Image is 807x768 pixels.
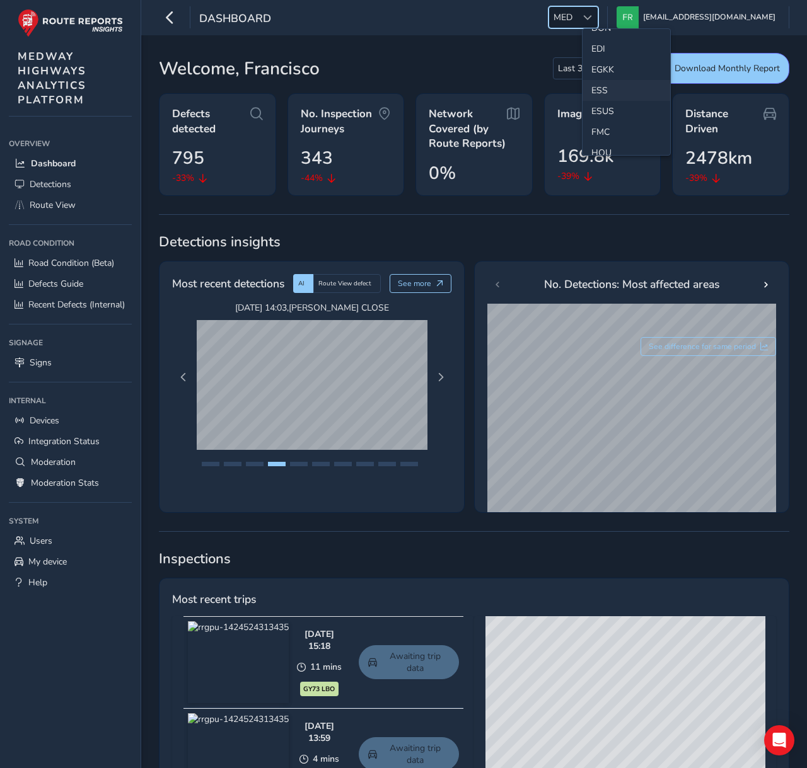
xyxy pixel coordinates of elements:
li: ESS [583,80,670,101]
div: Route View defect [313,274,381,293]
span: AI [298,279,305,288]
div: Overview [9,134,132,153]
span: Inspections [159,549,789,568]
button: Page 8 [356,462,374,466]
li: HOU [583,142,670,163]
a: Integration Status [9,431,132,452]
span: Network Covered (by Route Reports) [429,106,507,151]
span: Welcome, Francisco [159,55,320,82]
a: Signs [9,352,132,373]
span: My device [28,556,67,568]
span: Road Condition (Beta) [28,257,114,269]
button: Download Monthly Report [652,53,789,84]
img: diamond-layout [617,6,639,28]
div: Internal [9,391,132,410]
li: EGKK [583,59,670,80]
a: Devices [9,410,132,431]
span: Last 30 days [554,58,613,79]
span: No. Inspection Journeys [301,106,379,136]
button: Page 4 [268,462,286,466]
button: [EMAIL_ADDRESS][DOMAIN_NAME] [617,6,780,28]
a: Road Condition (Beta) [9,253,132,273]
a: My device [9,551,132,572]
div: System [9,512,132,530]
a: Dashboard [9,153,132,174]
img: rr logo [18,9,123,37]
button: Page 7 [334,462,352,466]
span: 2478km [685,145,752,171]
span: Images Taken [557,106,625,122]
div: AI [293,274,313,293]
button: Page 1 [202,462,219,466]
span: Moderation [31,456,76,468]
span: -39% [685,171,707,185]
span: Defects Guide [28,278,83,290]
span: Route View [30,199,76,211]
a: Awaiting trip data [359,645,458,679]
span: Help [28,576,47,588]
div: [DATE] 13:59 [293,720,346,744]
span: -39% [557,169,579,183]
button: See difference for same period [641,337,777,356]
span: Most recent detections [172,275,284,292]
span: 169.8k [557,143,613,169]
li: EDI [583,38,670,59]
span: Most recent trips [172,591,256,607]
span: Distance Driven [685,106,763,136]
button: Page 9 [378,462,396,466]
li: ESUS [583,101,670,122]
button: See more [390,274,452,293]
span: 11 mins [310,661,342,673]
span: See more [398,278,431,289]
span: See difference for same period [649,341,756,352]
a: Route View [9,195,132,215]
span: 4 mins [313,753,339,765]
span: Dashboard [31,158,76,169]
span: MEDWAY HIGHWAYS ANALYTICS PLATFORM [18,49,86,107]
span: Dashboard [199,11,271,28]
span: [DATE] 14:03 , [PERSON_NAME] CLOSE [197,302,427,314]
button: Page 2 [224,462,241,466]
button: Previous Page [175,369,192,386]
span: 343 [301,145,333,171]
button: Next Page [432,369,450,386]
a: Moderation [9,452,132,473]
span: Integration Status [28,435,100,447]
span: 0% [429,160,456,186]
span: Signs [30,357,52,369]
a: Recent Defects (Internal) [9,294,132,315]
img: rrgpu-1424524313435 [188,621,289,703]
span: [EMAIL_ADDRESS][DOMAIN_NAME] [643,6,775,28]
span: 795 [172,145,204,171]
button: Page 3 [246,462,264,466]
a: Moderation Stats [9,473,132,493]
span: Recent Defects (Internal) [28,299,125,311]
div: [DATE] 15:18 [293,628,346,652]
button: Page 5 [290,462,308,466]
span: -44% [301,171,323,185]
div: Open Intercom Messenger [764,725,794,755]
li: FMC [583,122,670,142]
div: Signage [9,333,132,352]
span: Download Monthly Report [675,62,780,74]
span: Route View defect [318,279,371,288]
span: Devices [30,415,59,427]
span: Moderation Stats [31,477,99,489]
div: Road Condition [9,234,132,253]
span: MED [549,7,577,28]
span: Detections [30,178,71,190]
span: Users [30,535,52,547]
a: Users [9,530,132,551]
span: Detections insights [159,232,789,251]
a: Detections [9,174,132,195]
button: Page 6 [312,462,330,466]
a: Help [9,572,132,593]
span: Defects detected [172,106,250,136]
button: Page 10 [400,462,418,466]
a: Defects Guide [9,273,132,294]
span: GY73 LBO [303,684,335,694]
span: No. Detections: Most affected areas [544,276,719,292]
span: -33% [172,171,194,185]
